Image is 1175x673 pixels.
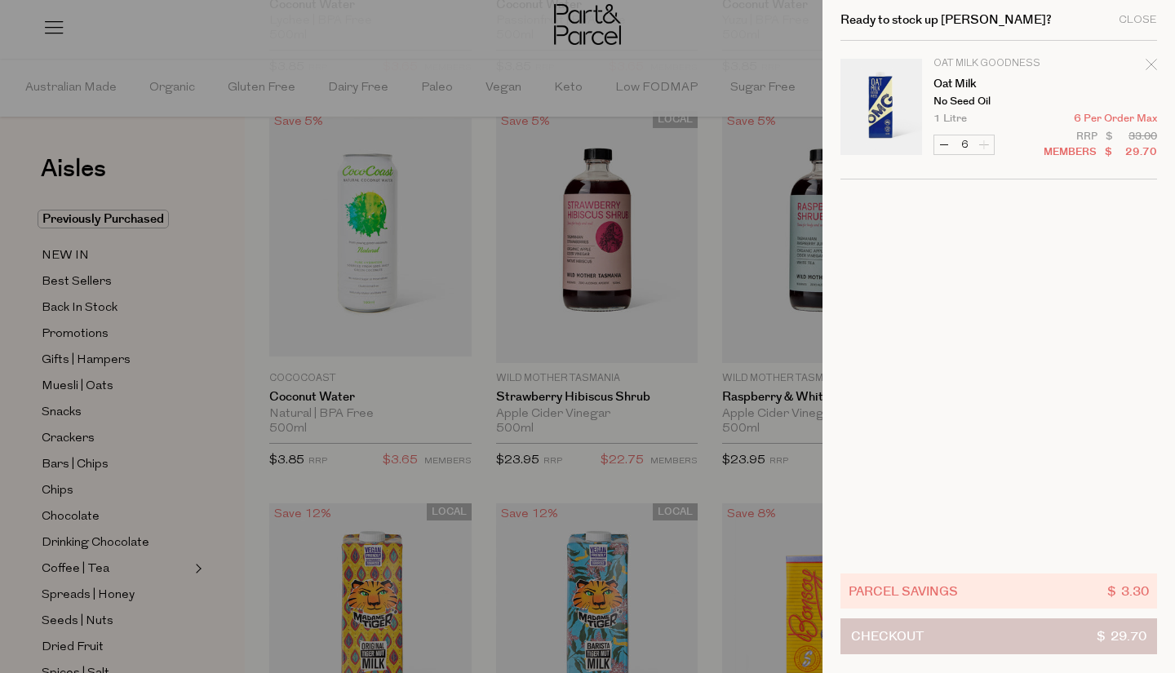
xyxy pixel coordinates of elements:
[1107,582,1149,600] span: $ 3.30
[954,135,974,154] input: QTY Oat Milk
[933,113,967,124] span: 1 Litre
[1097,619,1146,653] span: $ 29.70
[933,78,1060,90] a: Oat Milk
[1119,15,1157,25] div: Close
[851,619,924,653] span: Checkout
[849,582,958,600] span: Parcel Savings
[933,96,1060,107] p: No Seed Oil
[1146,56,1157,78] div: Remove Oat Milk
[840,14,1052,26] h2: Ready to stock up [PERSON_NAME]?
[933,59,1060,69] p: Oat Milk Goodness
[840,618,1157,654] button: Checkout$ 29.70
[1074,113,1157,124] span: 6 Per Order Max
